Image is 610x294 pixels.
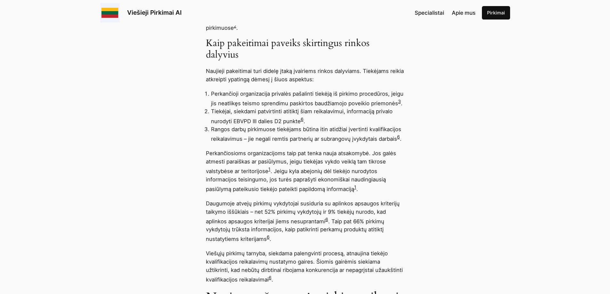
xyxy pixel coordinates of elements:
[206,67,404,83] p: Naujieji pakeitimai turi didelę įtaką įvairiems rinkos dalyviams. Tiekėjams reikia atkreipti ypat...
[452,10,476,16] span: Apie mus
[127,9,182,16] a: Viešieji Pirkimai AI
[234,23,236,28] a: 2
[269,275,272,280] a: 6
[211,125,404,143] li: Rangos darbų pirkimuose tiekėjams būtina itin atidžiai įvertinti kvalifikacijos reikalavimus – ji...
[398,99,401,104] a: 3
[452,9,476,17] a: Apie mus
[301,116,304,122] a: 6
[211,107,404,125] li: Tiekėjai, siekdami patvirtinti atitiktį šiam reikalavimui, informaciją privalo nurodyti EBVPD III...
[267,234,270,240] a: 6
[206,149,404,193] p: Perkančiosioms organizacijoms taip pat tenka nauja atsakomybė. Jos galės atmesti paraiškas ar pas...
[415,10,444,16] span: Specialistai
[206,249,404,284] p: Viešųjų pirkimų tarnyba, siekdama palengvinti procesą, atnaujina tiekėjo kvalifikacijos reikalavi...
[206,199,404,243] p: Daugumoje atvejų pirkimų vykdytojai susiduria su aplinkos apsaugos kriterijų taikymo iššūkiais – ...
[206,38,404,60] h3: Kaip pakeitimai paveiks skirtingus rinkos dalyvius
[354,184,356,190] a: 1
[325,217,328,222] a: 6
[211,90,404,107] li: Perkančioji organizacija privalės pašalinti tiekėją iš pirkimo procedūros, jeigu jis neatlikęs te...
[482,6,510,20] a: Pirkimai
[100,3,119,22] img: Viešieji pirkimai logo
[268,166,271,172] a: 1
[397,134,400,139] a: 6
[415,9,444,17] a: Specialistai
[415,9,476,17] nav: Navigation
